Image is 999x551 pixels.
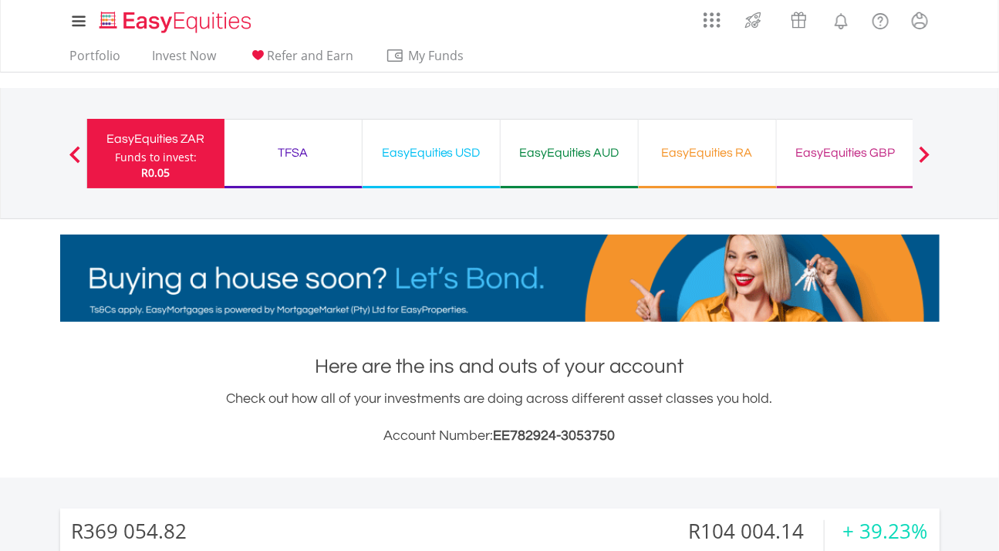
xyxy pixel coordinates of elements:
[843,520,928,543] div: + 39.23%
[93,4,258,35] a: Home page
[704,12,721,29] img: grid-menu-icon.svg
[786,8,812,32] img: vouchers-v2.svg
[242,48,360,72] a: Refer and Earn
[268,47,354,64] span: Refer and Earn
[689,520,824,543] div: R104 004.14
[64,48,127,72] a: Portfolio
[59,154,90,169] button: Previous
[72,520,187,543] div: R369 054.82
[909,154,940,169] button: Next
[494,428,616,443] span: EE782924-3053750
[648,142,767,164] div: EasyEquities RA
[60,388,940,447] div: Check out how all of your investments are doing across different asset classes you hold.
[60,235,940,322] img: EasyMortage Promotion Banner
[60,353,940,380] h1: Here are the ins and outs of your account
[234,142,353,164] div: TFSA
[510,142,629,164] div: EasyEquities AUD
[141,165,170,180] span: R0.05
[822,4,861,35] a: Notifications
[115,150,197,165] div: Funds to invest:
[694,4,731,29] a: AppsGrid
[372,142,491,164] div: EasyEquities USD
[147,48,223,72] a: Invest Now
[861,4,900,35] a: FAQ's and Support
[386,46,487,66] span: My Funds
[776,4,822,32] a: Vouchers
[96,9,258,35] img: EasyEquities_Logo.png
[786,142,905,164] div: EasyEquities GBP
[96,128,215,150] div: EasyEquities ZAR
[900,4,940,38] a: My Profile
[741,8,766,32] img: thrive-v2.svg
[60,425,940,447] h3: Account Number:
